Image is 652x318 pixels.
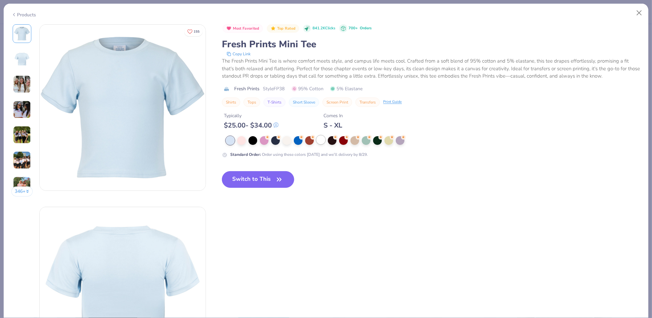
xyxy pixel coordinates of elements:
[324,121,343,130] div: S - XL
[14,26,30,42] img: Front
[225,51,253,57] button: copy to clipboard
[224,121,279,130] div: $ 25.00 - $ 34.00
[244,98,260,107] button: Tops
[323,98,352,107] button: Screen Print
[40,25,206,190] img: Front
[226,26,232,31] img: Most Favorited sort
[324,112,343,119] div: Comes In
[222,38,641,51] div: Fresh Prints Mini Tee
[263,85,285,92] span: Style FP38
[633,7,646,19] button: Close
[194,30,200,33] span: 155
[230,152,261,157] strong: Standard Order :
[233,27,260,30] span: Most Favorited
[13,151,31,169] img: User generated content
[292,85,324,92] span: 95% Cotton
[14,51,30,67] img: Back
[289,98,319,107] button: Short Sleeve
[264,98,286,107] button: T-Shirts
[11,11,36,18] div: Products
[184,27,203,36] button: Like
[13,126,31,144] img: User generated content
[230,152,368,158] div: Order using these colors [DATE] and we’ll delivery by 8/29.
[13,101,31,119] img: User generated content
[277,27,296,30] span: Top Rated
[348,26,371,31] div: 700+
[13,176,31,194] img: User generated content
[267,24,299,33] button: Badge Button
[13,75,31,93] img: User generated content
[224,112,279,119] div: Typically
[383,99,402,105] div: Print Guide
[222,98,240,107] button: Shirts
[313,26,335,31] span: 841.2K Clicks
[330,85,362,92] span: 5% Elastane
[222,86,231,92] img: brand logo
[222,57,641,80] div: The Fresh Prints Mini Tee is where comfort meets style, and campus life meets cool. Crafted from ...
[11,186,33,196] button: 346+
[234,85,260,92] span: Fresh Prints
[355,98,380,107] button: Transfers
[222,171,294,188] button: Switch to This
[271,26,276,31] img: Top Rated sort
[223,24,263,33] button: Badge Button
[360,26,371,31] span: Orders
